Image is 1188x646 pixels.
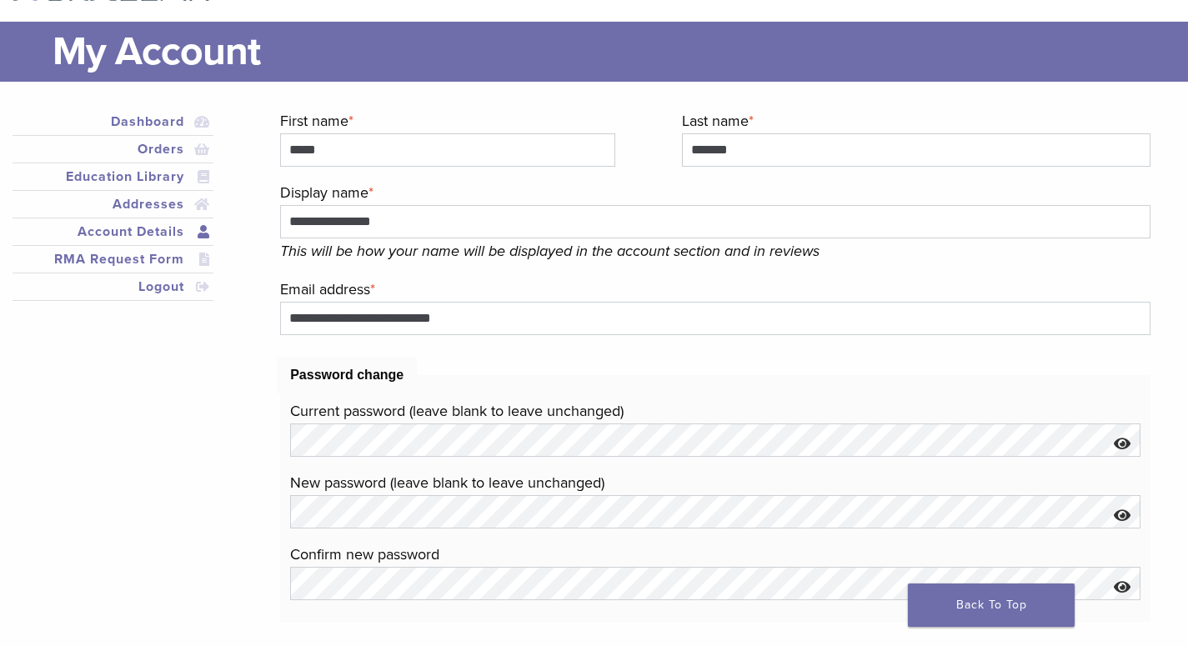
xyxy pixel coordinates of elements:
legend: Password change [277,357,417,393]
a: Back To Top [908,583,1075,627]
a: Account Details [16,222,210,242]
label: New password (leave blank to leave unchanged) [290,470,1140,495]
a: Logout [16,277,210,297]
button: Show password [1105,567,1140,609]
a: Addresses [16,194,210,214]
a: Dashboard [16,112,210,132]
label: Confirm new password [290,542,1140,567]
nav: Account pages [13,108,213,321]
em: This will be how your name will be displayed in the account section and in reviews [280,242,820,260]
label: Display name [280,180,1150,205]
label: Last name [682,108,1150,133]
label: First name [280,108,614,133]
a: Orders [16,139,210,159]
a: Education Library [16,167,210,187]
h1: My Account [53,22,1175,82]
button: Show password [1105,495,1140,538]
label: Email address [280,277,1150,302]
a: RMA Request Form [16,249,210,269]
button: Show password [1105,423,1140,466]
label: Current password (leave blank to leave unchanged) [290,398,1140,423]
